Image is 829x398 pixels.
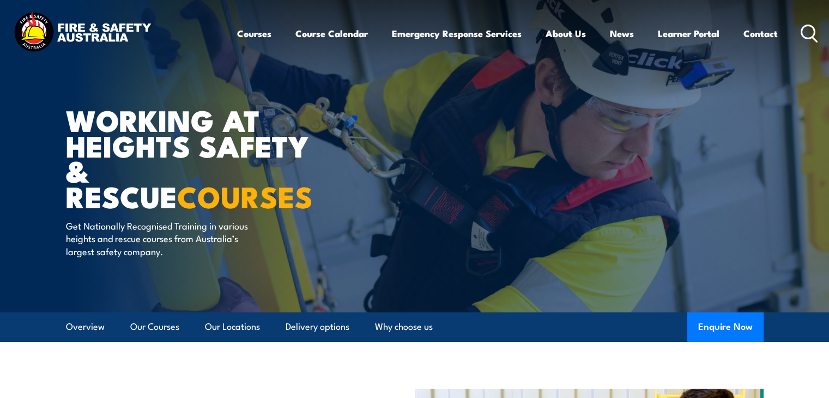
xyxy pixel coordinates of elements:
a: News [610,19,634,48]
strong: COURSES [177,173,313,218]
a: Our Locations [205,312,260,341]
button: Enquire Now [687,312,764,342]
a: Overview [66,312,105,341]
h1: WORKING AT HEIGHTS SAFETY & RESCUE [66,107,335,209]
a: Emergency Response Services [392,19,522,48]
a: Why choose us [375,312,433,341]
a: Learner Portal [658,19,719,48]
a: Contact [743,19,778,48]
a: Courses [237,19,271,48]
a: Our Courses [130,312,179,341]
a: About Us [546,19,586,48]
a: Delivery options [286,312,349,341]
p: Get Nationally Recognised Training in various heights and rescue courses from Australia’s largest... [66,219,265,257]
a: Course Calendar [295,19,368,48]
